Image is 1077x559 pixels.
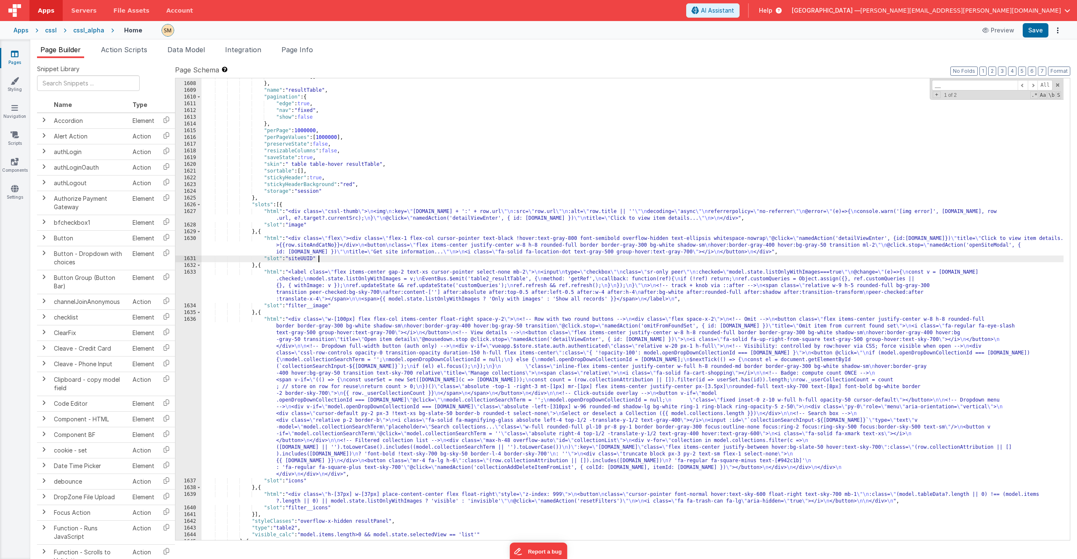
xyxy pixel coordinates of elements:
td: Action [129,372,158,396]
td: Action [129,442,158,458]
td: Cleave - Phone Input [50,356,129,372]
td: authLogout [50,175,129,191]
td: Component - HTML [50,411,129,427]
div: 1643 [175,525,202,532]
td: ClearFix [50,325,129,341]
td: Element [129,411,158,427]
td: Action [129,505,158,520]
div: 1611 [175,101,202,107]
span: Page Builder [40,45,81,54]
button: Options [1052,24,1064,36]
div: 1621 [175,168,202,175]
button: 4 [1008,67,1016,76]
div: 1620 [175,161,202,168]
span: AI Assistant [701,6,734,15]
span: [GEOGRAPHIC_DATA] — [792,6,860,15]
div: 1625 [175,195,202,202]
div: 1622 [175,175,202,181]
td: Element [129,191,158,215]
div: cssl_alpha [73,26,104,35]
td: checklist [50,309,129,325]
span: Search In Selection [1056,91,1061,99]
td: Element [129,246,158,270]
span: File Assets [114,6,150,15]
div: 1640 [175,505,202,511]
td: Component BF [50,427,129,442]
div: 1613 [175,114,202,121]
button: 7 [1038,67,1046,76]
td: Action [129,474,158,489]
button: 5 [1018,67,1026,76]
span: Integration [225,45,261,54]
td: Element [129,215,158,230]
div: 1610 [175,94,202,101]
td: debounce [50,474,129,489]
td: Button - Dropdown with choices [50,246,129,270]
span: Page Info [281,45,313,54]
div: 1629 [175,229,202,235]
td: Action [129,128,158,144]
span: Name [54,101,72,108]
td: Action [129,144,158,160]
span: RegExp Search [1030,91,1038,99]
td: cookie - set [50,442,129,458]
td: Element [129,427,158,442]
button: Save [1023,23,1048,37]
td: authLoginOauth [50,160,129,175]
div: 1633 [175,269,202,303]
td: bfcheckbox1 [50,215,129,230]
button: 2 [988,67,996,76]
span: Alt-Enter [1037,80,1053,91]
td: Element [129,396,158,411]
div: 1636 [175,316,202,478]
td: Element [129,113,158,129]
div: 1635 [175,309,202,316]
button: Format [1048,67,1070,76]
span: Data Model [167,45,205,54]
div: 1638 [175,484,202,491]
td: Cleave - Credit Card [50,341,129,356]
div: 1612 [175,107,202,114]
input: Search for [932,80,1018,91]
div: 1630 [175,235,202,256]
td: Action [129,160,158,175]
td: Element [129,325,158,341]
div: 1616 [175,134,202,141]
td: Date Time Picker [50,458,129,474]
td: Alert Action [50,128,129,144]
td: Element [129,270,158,294]
div: cssl [45,26,57,35]
td: Element [129,341,158,356]
span: Type [133,101,147,108]
div: 1628 [175,222,202,229]
td: Element [129,489,158,505]
td: Element [129,230,158,246]
div: 1624 [175,188,202,195]
td: Element [129,458,158,474]
span: Whole Word Search [1048,91,1055,99]
span: Servers [71,6,96,15]
td: DropZone File Upload [50,489,129,505]
div: 1637 [175,478,202,484]
td: Accordion [50,113,129,129]
div: 1644 [175,532,202,538]
img: e9616e60dfe10b317d64a5e98ec8e357 [162,24,174,36]
td: Focus Action [50,505,129,520]
td: authLogin [50,144,129,160]
button: Preview [977,24,1019,37]
div: 1614 [175,121,202,128]
div: 1615 [175,128,202,134]
div: 1642 [175,518,202,525]
td: Clipboard - copy model field [50,372,129,396]
td: Function - Runs JavaScript [50,520,129,544]
div: 1617 [175,141,202,148]
div: 1639 [175,491,202,505]
div: 1641 [175,511,202,518]
span: CaseSensitive Search [1039,91,1047,99]
div: 1627 [175,208,202,222]
span: Page Schema [175,65,219,75]
td: Element [129,309,158,325]
span: Action Scripts [101,45,147,54]
div: 1632 [175,262,202,269]
span: 1 of 2 [941,92,960,98]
